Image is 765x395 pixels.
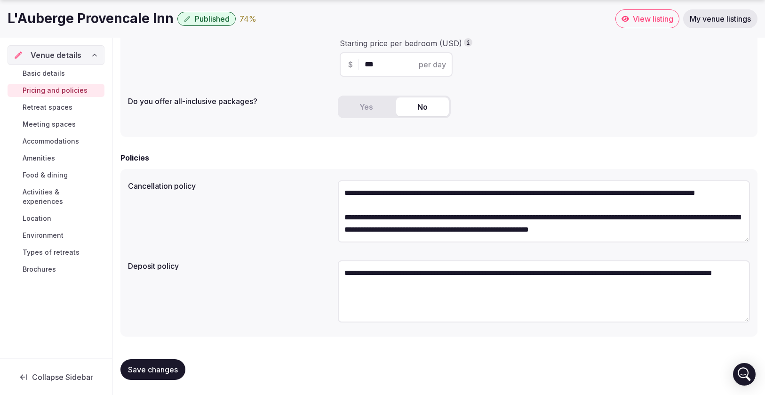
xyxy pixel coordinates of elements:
a: Activities & experiences [8,185,104,208]
span: Published [195,14,230,24]
span: Meeting spaces [23,120,76,129]
label: Cancellation policy [128,182,330,190]
a: Environment [8,229,104,242]
a: Food & dining [8,169,104,182]
span: Food & dining [23,170,68,180]
span: Brochures [23,265,56,274]
a: Meeting spaces [8,118,104,131]
span: Retreat spaces [23,103,72,112]
h2: Policies [120,152,149,163]
span: Activities & experiences [23,187,101,206]
span: Location [23,214,51,223]
div: Starting price per bedroom (USD) [340,38,748,48]
span: $ [348,59,353,70]
div: 74 % [239,13,256,24]
span: Types of retreats [23,248,80,257]
span: My venue listings [690,14,751,24]
span: Accommodations [23,137,79,146]
a: Location [8,212,104,225]
a: Brochures [8,263,104,276]
div: Open Intercom Messenger [733,363,756,386]
button: Published [177,12,236,26]
h1: L'Auberge Provencale Inn [8,9,174,28]
a: Accommodations [8,135,104,148]
a: Amenities [8,152,104,165]
span: Pricing and policies [23,86,88,95]
label: Deposit policy [128,262,330,270]
a: View listing [615,9,679,28]
span: per day [419,59,446,70]
button: Collapse Sidebar [8,367,104,387]
button: Yes [340,97,392,116]
span: View listing [633,14,673,24]
button: 74% [239,13,256,24]
span: Amenities [23,153,55,163]
a: My venue listings [683,9,757,28]
span: Environment [23,231,64,240]
label: Do you offer all-inclusive packages? [128,97,330,105]
span: Basic details [23,69,65,78]
a: Basic details [8,67,104,80]
a: Pricing and policies [8,84,104,97]
button: No [396,97,449,116]
span: Save changes [128,365,178,374]
button: Save changes [120,359,185,380]
a: Types of retreats [8,246,104,259]
a: Retreat spaces [8,101,104,114]
span: Collapse Sidebar [32,372,93,382]
span: Venue details [31,49,81,61]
